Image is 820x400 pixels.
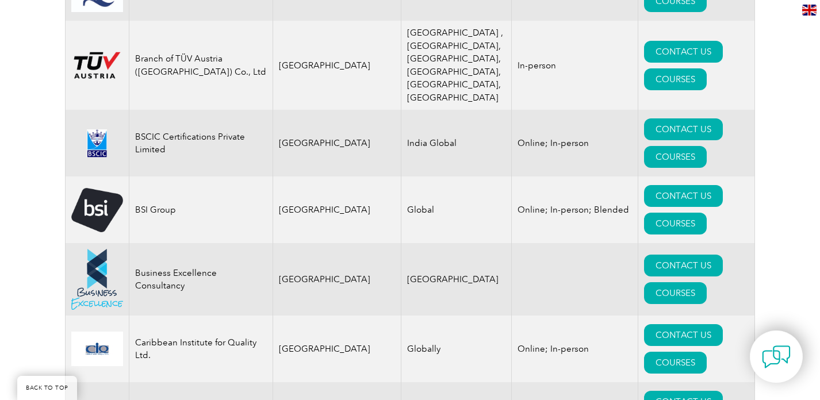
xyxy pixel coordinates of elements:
a: COURSES [644,68,707,90]
img: d6ccebca-6c76-ed11-81ab-0022481565fd-logo.jpg [71,332,123,366]
a: BACK TO TOP [17,376,77,400]
a: COURSES [644,282,707,304]
img: contact-chat.png [762,343,791,371]
a: COURSES [644,213,707,234]
img: en [802,5,817,16]
td: [GEOGRAPHIC_DATA] [401,243,511,316]
td: In-person [511,21,638,110]
td: [GEOGRAPHIC_DATA] [273,243,401,316]
img: ad2ea39e-148b-ed11-81ac-0022481565fd-logo.png [71,51,123,80]
a: CONTACT US [644,185,723,207]
a: CONTACT US [644,255,723,276]
img: 5f72c78c-dabc-ea11-a814-000d3a79823d-logo.png [71,188,123,232]
a: CONTACT US [644,324,723,346]
td: Business Excellence Consultancy [129,243,273,316]
td: [GEOGRAPHIC_DATA] [273,176,401,243]
td: Online; In-person [511,110,638,176]
a: COURSES [644,352,707,374]
td: Online; In-person; Blended [511,176,638,243]
td: [GEOGRAPHIC_DATA] ,[GEOGRAPHIC_DATA], [GEOGRAPHIC_DATA], [GEOGRAPHIC_DATA], [GEOGRAPHIC_DATA], [G... [401,21,511,110]
td: Globally [401,316,511,382]
a: CONTACT US [644,118,723,140]
td: BSCIC Certifications Private Limited [129,110,273,176]
a: CONTACT US [644,41,723,63]
td: Global [401,176,511,243]
img: d624547b-a6e0-e911-a812-000d3a795b83-logo.png [71,129,123,157]
td: [GEOGRAPHIC_DATA] [273,316,401,382]
td: [GEOGRAPHIC_DATA] [273,110,401,176]
img: 48df379e-2966-eb11-a812-00224814860b-logo.png [71,249,123,310]
td: BSI Group [129,176,273,243]
a: COURSES [644,146,707,168]
td: Branch of TÜV Austria ([GEOGRAPHIC_DATA]) Co., Ltd [129,21,273,110]
td: Online; In-person [511,316,638,382]
td: [GEOGRAPHIC_DATA] [273,21,401,110]
td: India Global [401,110,511,176]
td: Caribbean Institute for Quality Ltd. [129,316,273,382]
